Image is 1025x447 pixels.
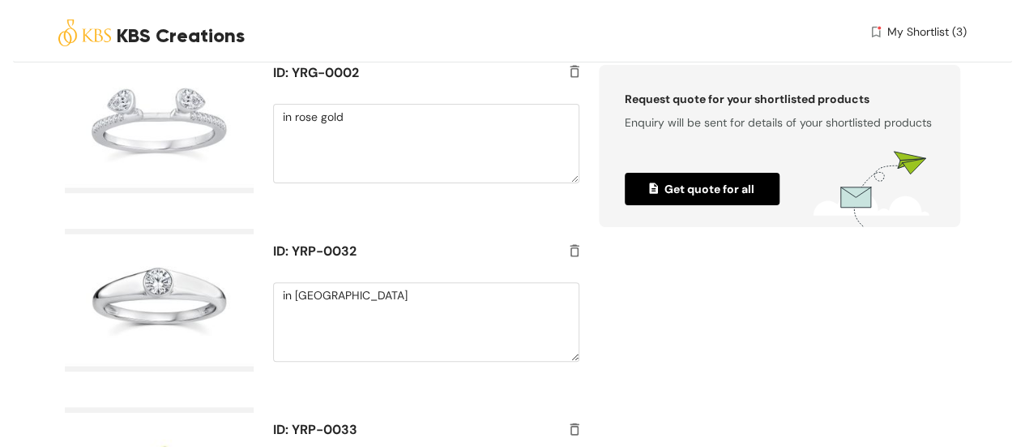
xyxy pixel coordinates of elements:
textarea: in rose gold [273,104,579,183]
textarea: in [GEOGRAPHIC_DATA] [273,282,579,362]
img: delete [570,423,579,439]
img: delete [570,65,579,81]
h5: ID: YRG-0002 [273,63,553,83]
img: delete [570,244,579,260]
img: product-img [65,229,254,372]
h5: ID: YRP-0032 [273,242,553,261]
img: wishlist [869,24,883,41]
img: wishlists [813,151,934,227]
img: Buyer Portal [58,6,111,59]
button: quotedGet quote for all [625,173,779,205]
div: Enquiry will be sent for details of your shortlisted products [625,108,934,131]
span: My Shortlist (3) [887,24,967,41]
img: product-img [65,50,254,193]
div: Request quote for your shortlisted products [625,91,934,108]
span: KBS Creations [117,21,245,50]
h5: ID: YRP-0033 [273,420,553,440]
img: quoted [649,183,664,197]
span: Get quote for all [649,180,754,198]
